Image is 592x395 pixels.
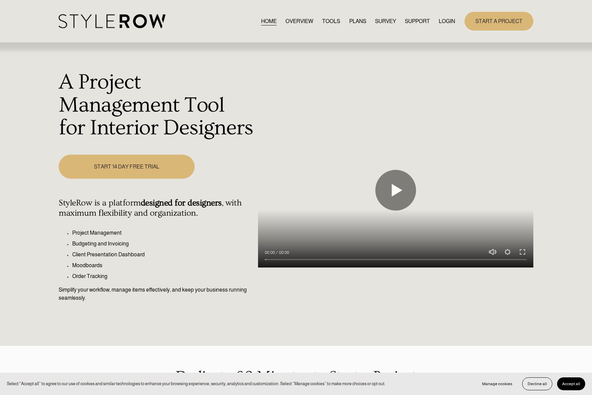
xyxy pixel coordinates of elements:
span: Decline all [528,381,547,386]
button: Manage cookies [477,377,517,390]
a: TOOLS [322,17,340,26]
p: Moodboards [72,261,254,270]
p: Select “Accept all” to agree to our use of cookies and similar technologies to enhance your brows... [7,380,386,387]
button: Play [375,170,416,211]
p: Simplify your workflow, manage items effectively, and keep your business running seamlessly. [59,286,254,302]
p: Project Management [72,229,254,237]
a: START 14 DAY FREE TRIAL [59,155,194,179]
a: PLANS [349,17,366,26]
p: Client Presentation Dashboard [72,251,254,259]
span: SUPPORT [405,17,430,25]
a: SURVEY [375,17,396,26]
a: HOME [261,17,277,26]
span: Accept all [562,381,580,386]
input: Seek [265,257,527,262]
p: Dedicate 60 Minutes to Start a Project [59,365,533,388]
span: Manage cookies [482,381,512,386]
p: Order Tracking [72,272,254,280]
button: Decline all [522,377,552,390]
div: Current time [265,249,277,256]
a: LOGIN [439,17,455,26]
button: Accept all [557,377,585,390]
a: START A PROJECT [465,12,533,31]
strong: designed for designers [141,198,222,208]
img: StyleRow [59,14,165,28]
a: OVERVIEW [285,17,313,26]
h4: StyleRow is a platform , with maximum flexibility and organization. [59,198,254,218]
h1: A Project Management Tool for Interior Designers [59,71,254,140]
div: Duration [277,249,291,256]
a: folder dropdown [405,17,430,26]
p: Budgeting and Invoicing [72,240,254,248]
